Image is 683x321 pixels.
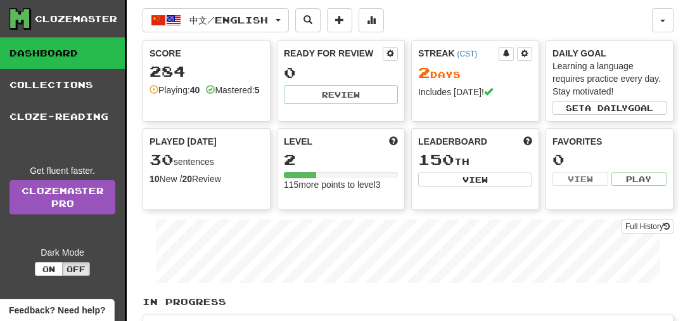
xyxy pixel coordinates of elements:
div: th [418,152,532,168]
div: 115 more points to level 3 [284,178,398,191]
a: (CST) [457,49,477,58]
span: Open feedback widget [9,304,105,317]
button: Play [611,172,667,186]
div: New / Review [150,173,264,185]
div: Learning a language requires practice every day. Stay motivated! [552,60,667,98]
strong: 10 [150,174,160,184]
div: Day s [418,65,532,81]
button: Review [284,85,398,104]
span: 30 [150,150,174,168]
div: 0 [284,65,398,81]
div: Daily Goal [552,47,667,60]
span: Leaderboard [418,135,487,148]
span: a daily [585,103,628,112]
div: Dark Mode [10,246,115,259]
span: 中文 / English [189,15,268,25]
div: 2 [284,152,398,167]
button: Add sentence to collection [327,8,352,32]
button: 中文/English [143,8,289,32]
div: Mastered: [206,84,259,96]
div: Includes [DATE]! [418,86,532,98]
button: Search sentences [295,8,321,32]
span: 150 [418,150,454,168]
button: Off [62,262,90,276]
div: Get fluent faster. [10,164,115,177]
div: Clozemaster [35,13,117,25]
button: More stats [359,8,384,32]
span: 2 [418,63,430,81]
strong: 5 [255,85,260,95]
strong: 20 [182,174,192,184]
button: On [35,262,63,276]
div: Favorites [552,135,667,148]
div: Ready for Review [284,47,383,60]
strong: 40 [190,85,200,95]
span: Score more points to level up [389,135,398,148]
div: sentences [150,152,264,168]
div: Streak [418,47,499,60]
div: 0 [552,152,667,167]
a: ClozemasterPro [10,180,115,214]
span: Level [284,135,312,148]
div: 284 [150,63,264,79]
button: View [552,172,608,186]
button: Full History [622,219,673,233]
span: Played [DATE] [150,135,217,148]
div: Playing: [150,84,200,96]
p: In Progress [143,296,673,308]
span: This week in points, UTC [523,135,532,148]
button: Seta dailygoal [552,101,667,115]
div: Score [150,47,264,60]
button: View [418,173,532,187]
